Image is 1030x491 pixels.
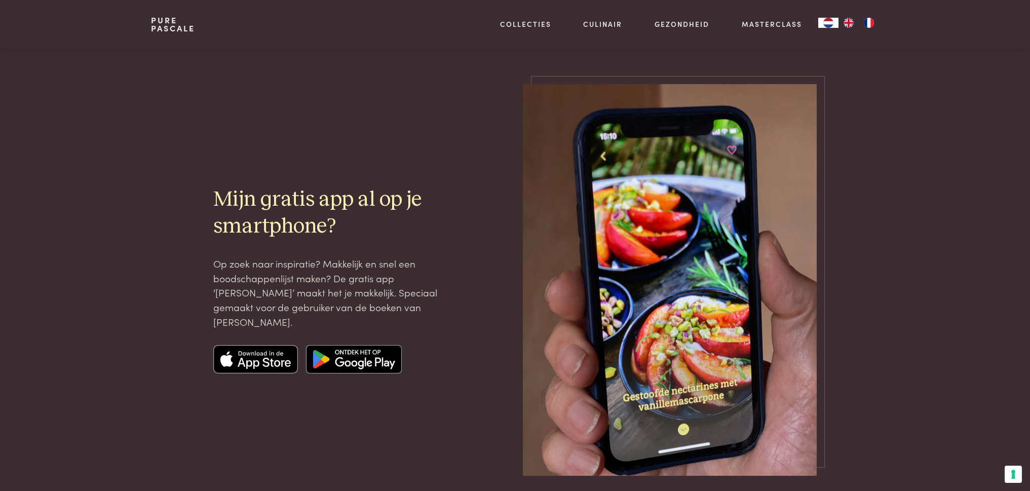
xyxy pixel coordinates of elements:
[213,256,445,329] p: Op zoek naar inspiratie? Makkelijk en snel een boodschappenlijst maken? De gratis app ‘[PERSON_NA...
[838,18,879,28] ul: Language list
[818,18,879,28] aside: Language selected: Nederlands
[583,19,622,29] a: Culinair
[838,18,859,28] a: EN
[500,19,551,29] a: Collecties
[213,186,445,240] h2: Mijn gratis app al op je smartphone?
[523,84,817,476] img: pure-pascale-naessens-IMG_1656
[742,19,802,29] a: Masterclass
[306,345,402,373] img: Google app store
[213,345,298,373] img: Apple app store
[151,16,195,32] a: PurePascale
[818,18,838,28] div: Language
[818,18,838,28] a: NL
[1005,466,1022,483] button: Uw voorkeuren voor toestemming voor trackingtechnologieën
[859,18,879,28] a: FR
[655,19,709,29] a: Gezondheid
